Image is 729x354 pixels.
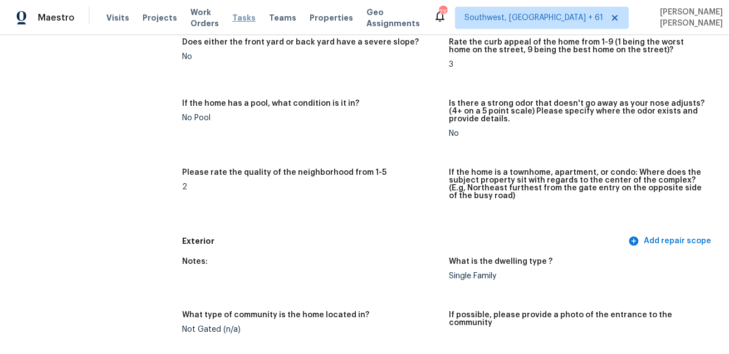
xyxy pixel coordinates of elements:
span: Southwest, [GEOGRAPHIC_DATA] + 61 [464,12,603,23]
h5: Does either the front yard or back yard have a severe slope? [182,38,419,46]
span: Tasks [232,14,256,22]
span: Visits [106,12,129,23]
h5: What type of community is the home located in? [182,311,369,319]
span: Maestro [38,12,75,23]
h5: If the home is a townhome, apartment, or condo: Where does the subject property sit with regards ... [449,169,707,200]
h5: What is the dwelling type ? [449,258,552,265]
div: 3 [449,61,707,68]
h5: Notes: [182,258,208,265]
div: No Pool [182,114,440,122]
h5: Rate the curb appeal of the home from 1-9 (1 being the worst home on the street, 9 being the best... [449,38,707,54]
button: Add repair scope [626,231,716,252]
div: 2 [182,183,440,191]
span: Geo Assignments [366,7,420,29]
span: [PERSON_NAME] [PERSON_NAME] [655,7,723,29]
span: Properties [310,12,353,23]
span: Add repair scope [630,234,711,248]
span: Teams [269,12,296,23]
h5: Please rate the quality of the neighborhood from 1-5 [182,169,386,176]
h5: If the home has a pool, what condition is it in? [182,100,359,107]
div: 733 [439,7,447,18]
h5: If possible, please provide a photo of the entrance to the community [449,311,707,327]
div: Single Family [449,272,707,280]
div: No [449,130,707,137]
span: Projects [143,12,177,23]
div: No [182,53,440,61]
span: Work Orders [190,7,219,29]
div: Not Gated (n/a) [182,326,440,333]
h5: Exterior [182,235,626,247]
h5: Is there a strong odor that doesn't go away as your nose adjusts? (4+ on a 5 point scale) Please ... [449,100,707,123]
